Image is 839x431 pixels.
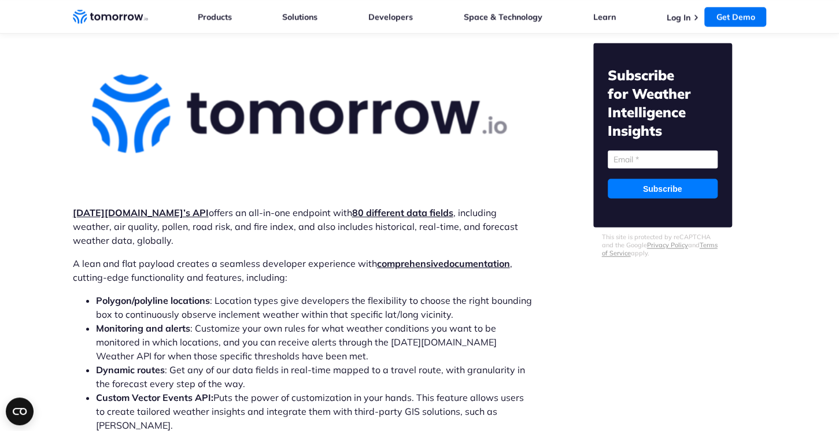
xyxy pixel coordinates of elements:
p: offers an all-in-one endpoint with , including weather, air quality, pollen, road risk, and fire ... [73,206,532,247]
a: comprehensive [377,258,443,269]
a: Space & Technology [464,12,542,22]
a: documentation [443,258,510,269]
strong: Dynamic routes [96,364,165,376]
a: Home link [73,8,148,25]
h2: Subscribe for Weather Intelligence Insights [608,66,718,140]
li: : Get any of our data fields in real-time mapped to a travel route, with granularity in the forec... [96,363,532,391]
input: Email * [608,151,718,169]
a: Log In [666,12,690,23]
p: This site is protected by reCAPTCHA and the Google and apply. [602,233,723,258]
strong: Monitoring and alerts [96,322,190,334]
a: Privacy Policy [647,241,688,250]
li: : Location types give developers the flexibility to choose the right bounding box to continuously... [96,293,532,321]
b: Custom Vector Events API: [96,392,213,403]
p: A lean and flat payload creates a seamless developer experience with , cutting-edge functionality... [73,257,532,284]
input: Subscribe [608,179,718,199]
button: Open CMP widget [6,397,34,425]
a: Products [198,12,232,22]
a: Get Demo [704,7,766,27]
a: Solutions [282,12,317,22]
a: Developers [368,12,413,22]
strong: Polygon/polyline locations [96,295,210,306]
li: : Customize your own rules for what weather conditions you want to be monitored in which location... [96,321,532,363]
a: 80 different data fields [352,207,453,218]
a: [DATE][DOMAIN_NAME]’s API [73,207,209,218]
a: Learn [593,12,616,22]
a: Terms of Service [602,241,718,258]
